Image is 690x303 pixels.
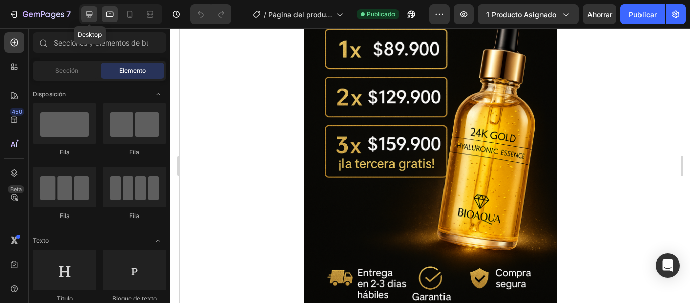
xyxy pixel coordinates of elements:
font: Fila [129,212,139,220]
button: 7 [4,4,75,24]
font: Página del producto - 26 de septiembre, 11:06:43 [268,10,332,40]
font: Ahorrar [587,10,612,19]
font: Sección [55,67,78,74]
font: Elemento [119,67,146,74]
font: 1 producto asignado [486,10,556,19]
button: Publicar [620,4,665,24]
font: Publicar [629,10,657,19]
div: Deshacer/Rehacer [190,4,231,24]
font: Bloque de texto [112,295,157,302]
button: Ahorrar [583,4,616,24]
font: Publicado [367,10,395,18]
font: Fila [60,148,70,156]
input: Secciones y elementos de búsqueda [33,32,166,53]
font: Disposición [33,90,66,98]
font: Fila [129,148,139,156]
font: Fila [60,212,70,220]
font: Beta [10,186,22,193]
font: / [264,10,266,19]
div: Abrir Intercom Messenger [656,253,680,278]
span: Abrir palanca [150,86,166,102]
iframe: Área de diseño [180,28,681,303]
button: 1 producto asignado [478,4,579,24]
font: 450 [12,108,22,115]
font: Título [57,295,73,302]
font: 7 [66,9,71,19]
span: Abrir palanca [150,233,166,249]
font: Texto [33,237,49,244]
